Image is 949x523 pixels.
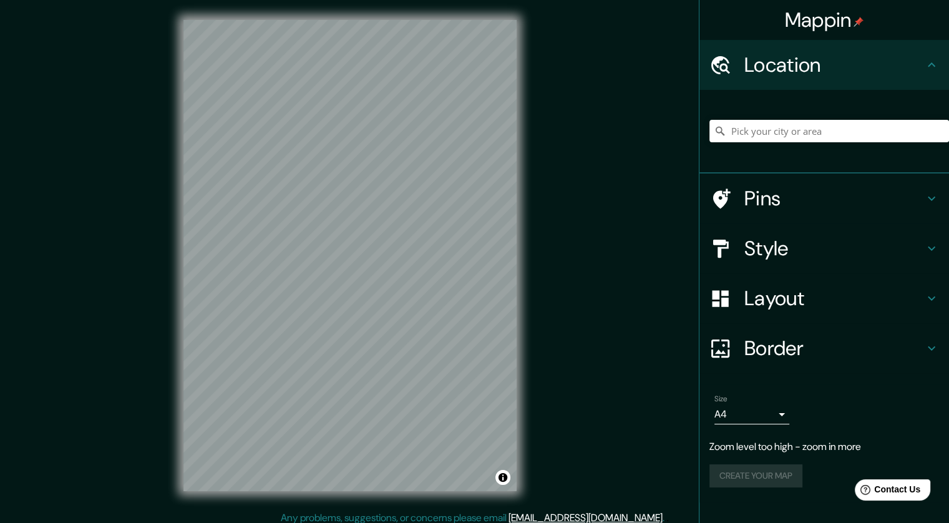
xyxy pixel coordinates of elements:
iframe: Help widget launcher [838,474,935,509]
p: Zoom level too high - zoom in more [709,439,939,454]
input: Pick your city or area [709,120,949,142]
canvas: Map [183,20,517,491]
div: Style [699,223,949,273]
h4: Layout [744,286,924,311]
h4: Pins [744,186,924,211]
h4: Mappin [785,7,864,32]
div: Layout [699,273,949,323]
button: Toggle attribution [495,470,510,485]
div: Location [699,40,949,90]
div: Border [699,323,949,373]
img: pin-icon.png [854,17,864,27]
h4: Border [744,336,924,361]
label: Size [714,394,728,404]
h4: Style [744,236,924,261]
div: A4 [714,404,789,424]
div: Pins [699,174,949,223]
h4: Location [744,52,924,77]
